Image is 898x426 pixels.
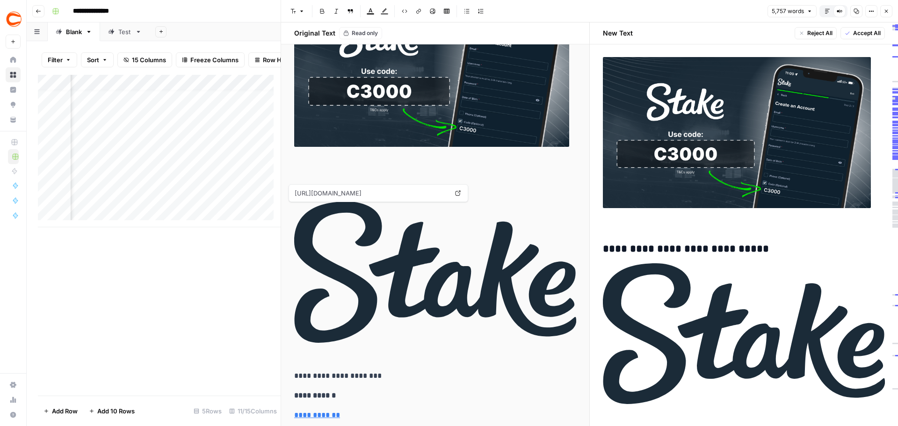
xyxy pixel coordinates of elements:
[66,27,82,36] div: Blank
[97,406,135,416] span: Add 10 Rows
[52,406,78,416] span: Add Row
[132,55,166,65] span: 15 Columns
[840,27,885,39] button: Accept All
[289,29,335,38] h2: Original Text
[6,82,21,97] a: Insights
[768,5,817,17] button: 5,757 words
[603,29,633,38] h2: New Text
[38,404,83,419] button: Add Row
[190,55,239,65] span: Freeze Columns
[83,404,140,419] button: Add 10 Rows
[853,29,881,37] span: Accept All
[176,52,245,67] button: Freeze Columns
[6,377,21,392] a: Settings
[225,404,281,419] div: 11/15 Columns
[48,22,100,41] a: Blank
[293,185,450,202] span: [URL][DOMAIN_NAME]
[6,407,21,422] button: Help + Support
[190,404,225,419] div: 5 Rows
[6,112,21,127] a: Your Data
[6,67,21,82] a: Browse
[795,27,837,39] button: Reject All
[87,55,99,65] span: Sort
[352,29,378,37] span: Read only
[6,11,22,28] img: Covers Logo
[772,7,804,15] span: 5,757 words
[118,27,131,36] div: Test
[807,29,833,37] span: Reject All
[6,7,21,31] button: Workspace: Covers
[6,392,21,407] a: Usage
[100,22,150,41] a: Test
[81,52,114,67] button: Sort
[117,52,172,67] button: 15 Columns
[42,52,77,67] button: Filter
[248,52,303,67] button: Row Height
[263,55,297,65] span: Row Height
[6,52,21,67] a: Home
[48,55,63,65] span: Filter
[6,97,21,112] a: Opportunities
